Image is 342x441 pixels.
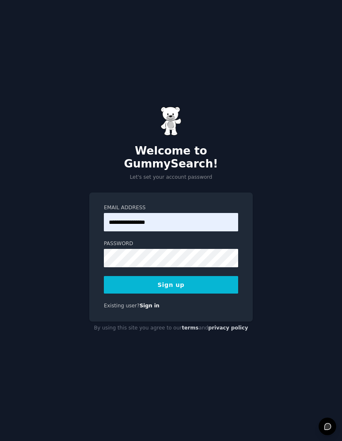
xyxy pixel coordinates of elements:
a: Sign in [140,303,160,309]
img: Gummy Bear [161,106,181,136]
label: Email Address [104,204,238,212]
h2: Welcome to GummySearch! [89,144,253,171]
div: By using this site you agree to our and [89,322,253,335]
a: terms [182,325,199,331]
label: Password [104,240,238,248]
p: Let's set your account password [89,174,253,181]
span: Existing user? [104,303,140,309]
button: Sign up [104,276,238,294]
a: privacy policy [208,325,248,331]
